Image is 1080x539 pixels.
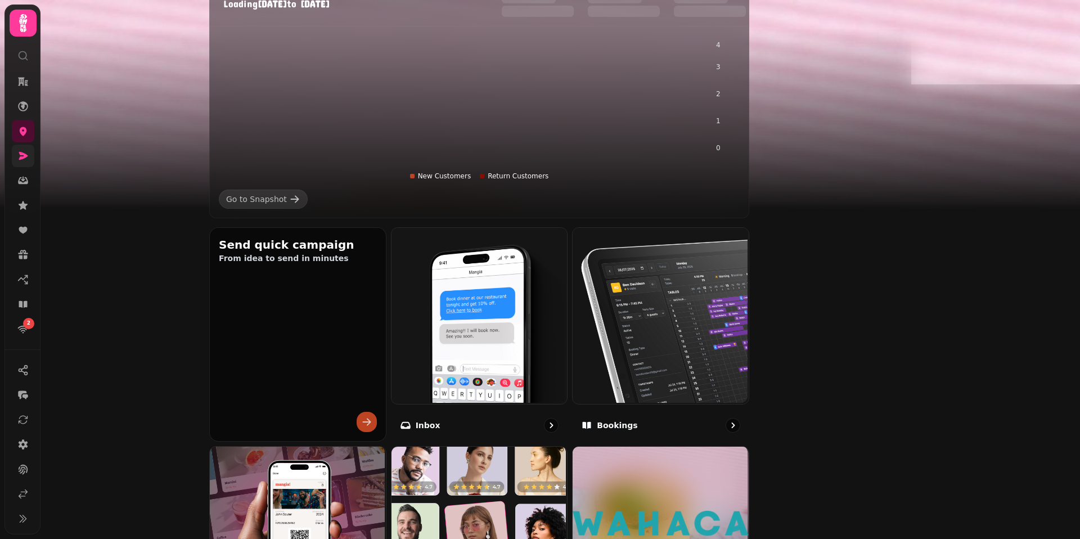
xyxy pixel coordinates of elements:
div: Return Customers [480,172,548,181]
img: Inbox [390,227,566,403]
tspan: 2 [716,90,721,98]
a: Go to Snapshot [219,190,308,209]
svg: go to [727,420,739,431]
tspan: 4 [716,41,721,49]
div: Go to Snapshot [226,194,287,205]
button: Send quick campaignFrom idea to send in minutes [209,227,386,442]
svg: go to [546,420,557,431]
p: Inbox [416,420,440,431]
p: From idea to send in minutes [219,253,377,264]
div: New Customers [410,172,471,181]
tspan: 1 [716,117,721,125]
tspan: 0 [716,144,721,152]
a: BookingsBookings [572,227,749,442]
a: 2 [12,318,34,340]
span: 2 [27,320,30,327]
h2: Send quick campaign [219,237,377,253]
p: Bookings [597,420,637,431]
tspan: 3 [716,63,721,71]
a: InboxInbox [391,227,568,442]
img: Bookings [571,227,748,403]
